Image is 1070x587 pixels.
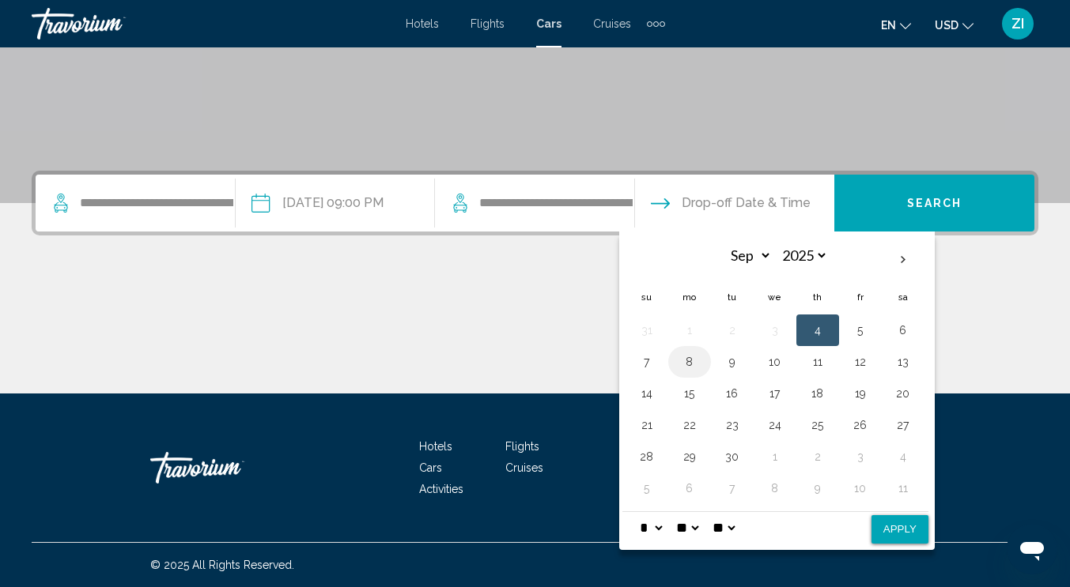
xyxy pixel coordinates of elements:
[505,440,539,453] a: Flights
[251,175,384,231] button: Pickup date: Sep 04, 2025 09:00 PM
[848,446,873,468] button: Day 3
[805,446,830,468] button: Day 2
[673,512,701,544] select: Select minute
[890,319,916,341] button: Day 6
[834,175,1034,231] button: Search
[997,7,1038,40] button: User Menu
[907,198,962,210] span: Search
[709,512,738,544] select: Select AM/PM
[848,414,873,436] button: Day 26
[36,175,1034,231] div: Search widget
[720,351,745,373] button: Day 9
[634,477,660,499] button: Day 5
[419,461,442,474] a: Cars
[505,461,543,474] a: Cruises
[777,242,828,269] select: Select year
[32,8,390,40] a: Travorium
[805,351,830,373] button: Day 11
[637,512,665,544] select: Select hour
[406,17,439,30] a: Hotels
[1011,16,1024,32] span: ZI
[762,382,788,405] button: Day 17
[805,414,830,436] button: Day 25
[881,13,911,36] button: Change language
[762,351,788,373] button: Day 10
[593,17,631,30] a: Cruises
[762,319,788,341] button: Day 3
[720,446,745,468] button: Day 30
[848,382,873,405] button: Day 19
[150,559,294,571] span: © 2025 All Rights Reserved.
[872,515,928,544] button: Apply
[677,319,702,341] button: Day 1
[890,446,916,468] button: Day 4
[677,382,702,405] button: Day 15
[419,483,463,495] a: Activities
[677,351,702,373] button: Day 8
[647,11,665,36] button: Extra navigation items
[762,477,788,499] button: Day 8
[634,319,660,341] button: Day 31
[848,319,873,341] button: Day 5
[805,382,830,405] button: Day 18
[881,19,896,32] span: en
[634,351,660,373] button: Day 7
[634,382,660,405] button: Day 14
[720,382,745,405] button: Day 16
[471,17,505,30] a: Flights
[720,319,745,341] button: Day 2
[762,446,788,468] button: Day 1
[150,444,308,491] a: Travorium
[720,414,745,436] button: Day 23
[419,440,452,453] a: Hotels
[848,477,873,499] button: Day 10
[536,17,561,30] a: Cars
[882,242,924,278] button: Next month
[890,382,916,405] button: Day 20
[1007,524,1057,574] iframe: Button to launch messaging window
[805,319,830,341] button: Day 4
[677,414,702,436] button: Day 22
[890,351,916,373] button: Day 13
[720,242,772,269] select: Select month
[890,477,916,499] button: Day 11
[634,414,660,436] button: Day 21
[805,477,830,499] button: Day 9
[890,414,916,436] button: Day 27
[677,477,702,499] button: Day 6
[848,351,873,373] button: Day 12
[935,19,958,32] span: USD
[634,446,660,468] button: Day 28
[720,477,745,499] button: Day 7
[762,414,788,436] button: Day 24
[677,446,702,468] button: Day 29
[651,175,811,231] button: Drop-off date
[935,13,974,36] button: Change currency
